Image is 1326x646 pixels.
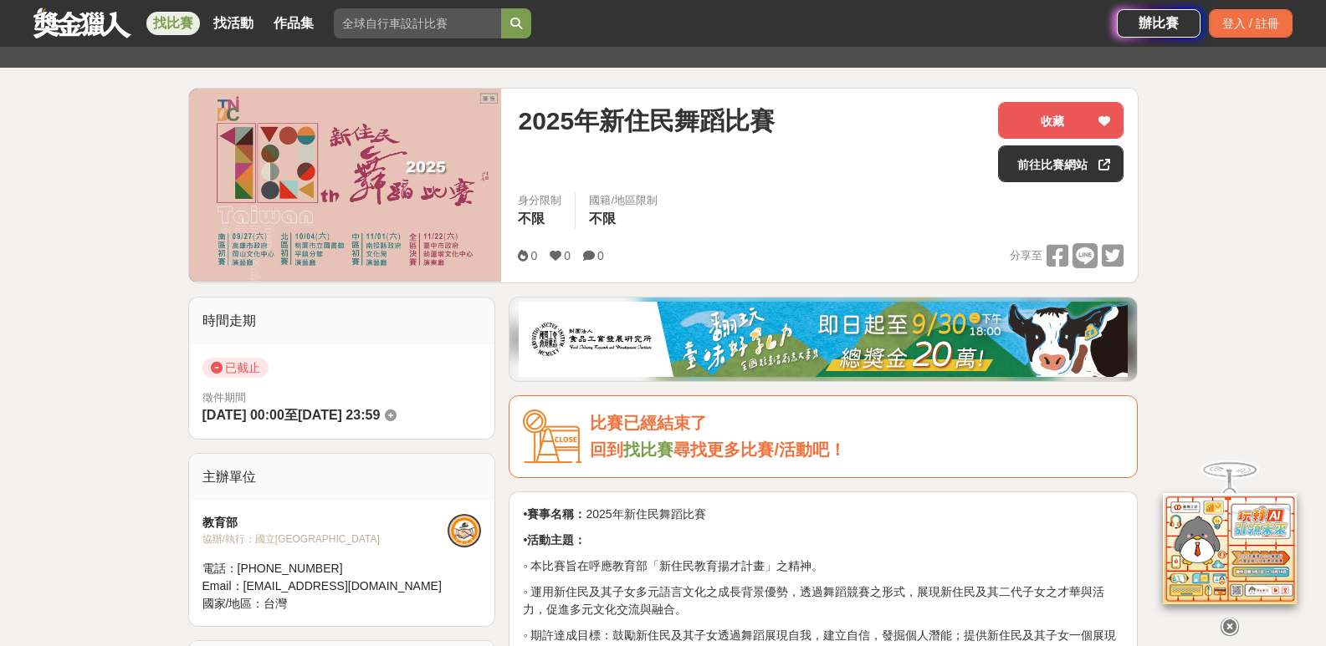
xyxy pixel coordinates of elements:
a: 前往比賽網站 [998,145,1124,182]
strong: 賽事名稱： [527,507,586,521]
div: 主辦單位 [189,454,495,501]
span: 2025年新住民舞蹈比賽 [518,102,775,140]
span: [DATE] 00:00 [202,408,284,422]
a: 作品集 [267,12,320,35]
div: 身分限制 [518,192,561,209]
span: 0 [597,249,604,262]
div: 登入 / 註冊 [1209,9,1293,38]
span: [DATE] 23:59 [298,408,380,422]
a: 辦比賽 [1117,9,1201,38]
img: d2146d9a-e6f6-4337-9592-8cefde37ba6b.png [1163,493,1297,604]
div: Email： [EMAIL_ADDRESS][DOMAIN_NAME] [202,577,448,595]
span: 台灣 [264,597,287,610]
a: 找比賽 [623,440,673,459]
img: 1c81a89c-c1b3-4fd6-9c6e-7d29d79abef5.jpg [519,302,1128,377]
p: ◦ 運用新住民及其子女多元語言文化之成長背景優勢，透過舞蹈競賽之形式，展現新住民及其二代子女之才華與活力，促進多元文化交流與融合。 [523,583,1124,618]
button: 收藏 [998,102,1124,139]
span: 已截止 [202,358,269,378]
span: 0 [530,249,537,262]
div: 電話： [PHONE_NUMBER] [202,560,448,577]
span: 至 [284,408,298,422]
p: • 2025年新住民舞蹈比賽 [523,506,1124,523]
div: 國籍/地區限制 [589,192,658,209]
span: 不限 [518,211,545,226]
a: 找活動 [207,12,260,35]
div: 教育部 [202,514,448,532]
div: 時間走期 [189,298,495,344]
span: 分享至 [1010,243,1042,268]
span: 回到 [590,440,623,459]
input: 全球自行車設計比賽 [334,8,501,38]
span: 尋找更多比賽/活動吧！ [673,440,846,459]
span: 不限 [589,211,616,226]
span: 徵件期間 [202,391,246,404]
p: • [523,532,1124,549]
span: 0 [564,249,571,262]
a: 找比賽 [146,12,200,35]
strong: 活動主題： [527,533,586,547]
img: Icon [523,409,581,464]
span: 國家/地區： [202,597,264,610]
div: 協辦/執行： 國立[GEOGRAPHIC_DATA] [202,532,448,547]
div: 比賽已經結束了 [590,409,1124,437]
p: ◦ 本比賽旨在呼應教育部「新住民教育揚才計畫」之精神。 [523,557,1124,575]
img: Cover Image [189,89,502,282]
